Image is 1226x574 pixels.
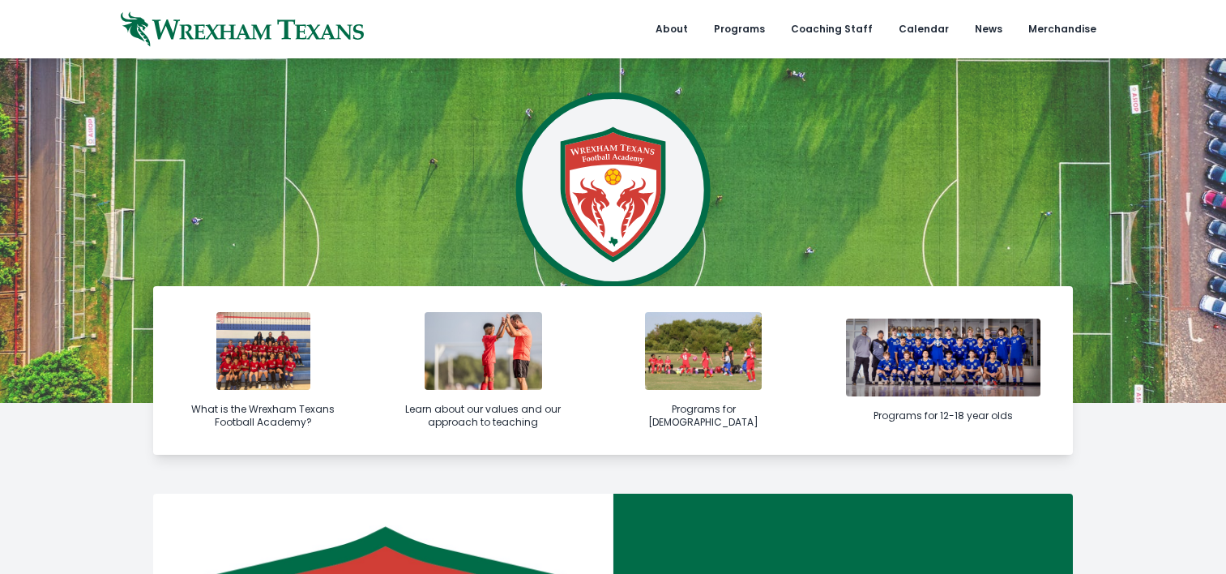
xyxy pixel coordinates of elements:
[186,403,341,429] div: What is the Wrexham Texans Football Academy?
[153,286,374,455] a: What is the Wrexham Texans Football Academy?
[814,286,1073,455] a: Programs for 12-18 year olds
[425,312,541,390] img: with-player.jpg
[865,409,1021,422] div: Programs for 12-18 year olds
[374,286,594,455] a: Learn about our values and our approach to teaching
[405,403,561,429] div: Learn about our values and our approach to teaching
[593,286,814,455] a: Programs for [DEMOGRAPHIC_DATA]
[626,403,781,429] div: Programs for [DEMOGRAPHIC_DATA]
[216,312,310,390] img: img_6398-1731961969.jpg
[846,319,1041,396] img: bos-1-soccer.jpg
[645,312,762,390] img: coaching-4.jpg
